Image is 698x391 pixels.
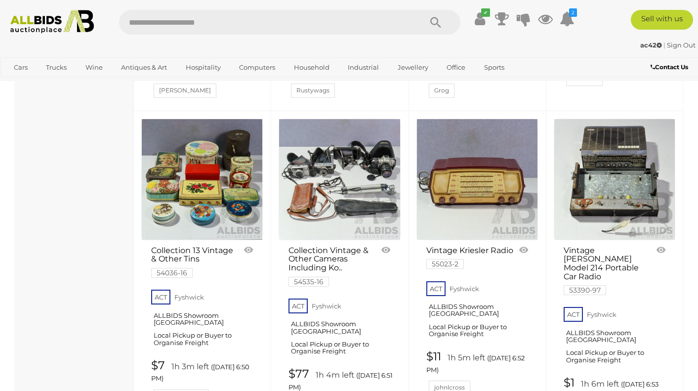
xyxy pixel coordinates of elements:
a: Sell with us [631,10,693,30]
a: $6 59m left ([DATE] 6:46 PM) Grog [426,53,531,97]
a: Vintage Kriesler Radio 55023-2 [426,246,514,268]
a: ACT Fyshwick ALLBIDS Showroom [GEOGRAPHIC_DATA] Local Pickup or Buyer to Organise Freight [151,287,255,354]
a: Sign Out [667,41,696,49]
b: Contact Us [651,63,688,71]
a: [GEOGRAPHIC_DATA] [7,76,90,92]
a: Collection Vintage & Other Cameras Including Ko.. 54535-16 [288,246,376,286]
span: | [663,41,665,49]
img: Allbids.com.au [5,10,99,34]
a: $31 58m left ([DATE] 6:45 PM) Rustywags [288,53,393,97]
a: ✔ [473,10,488,28]
a: Collection 13 Vintage & Other Tins 54036-16 [151,246,239,277]
a: Vintage Kriesler Radio [416,119,538,240]
i: ✔ [481,8,490,17]
i: 2 [569,8,577,17]
a: Contact Us [651,62,691,73]
a: Sports [478,59,511,76]
a: Collection Vintage & Other Cameras Including Kodak JNR Six 16, Minolta Dynax 500si and More [279,119,400,240]
a: ac42 [640,41,663,49]
strong: ac42 [640,41,662,49]
a: Vintage [PERSON_NAME] Model 214 Portable Car Radio 53390-97 [564,246,651,294]
a: Computers [233,59,282,76]
a: 2 [560,10,575,28]
a: Office [440,59,472,76]
a: Household [287,59,336,76]
a: $30 1h left ([DATE] 6:47 PM) GRC1972 [564,53,668,86]
a: Jewellery [391,59,435,76]
a: Hospitality [179,59,227,76]
a: Cars [7,59,34,76]
a: Antiques & Art [115,59,173,76]
a: Trucks [40,59,73,76]
a: Wine [79,59,109,76]
button: Search [411,10,460,35]
a: Vintage Ferris Model 214 Portable Car Radio [554,119,675,240]
a: Collection 13 Vintage & Other Tins [141,119,263,240]
a: Industrial [341,59,385,76]
a: $9 58m left ([DATE] 6:45 PM) [PERSON_NAME] [151,53,255,97]
a: ACT Fyshwick ALLBIDS Showroom [GEOGRAPHIC_DATA] Local Pickup or Buyer to Organise Freight [288,296,393,363]
a: ACT Fyshwick ALLBIDS Showroom [GEOGRAPHIC_DATA] Local Pickup or Buyer to Organise Freight [564,304,668,372]
a: ACT Fyshwick ALLBIDS Showroom [GEOGRAPHIC_DATA] Local Pickup or Buyer to Organise Freight [426,278,531,346]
